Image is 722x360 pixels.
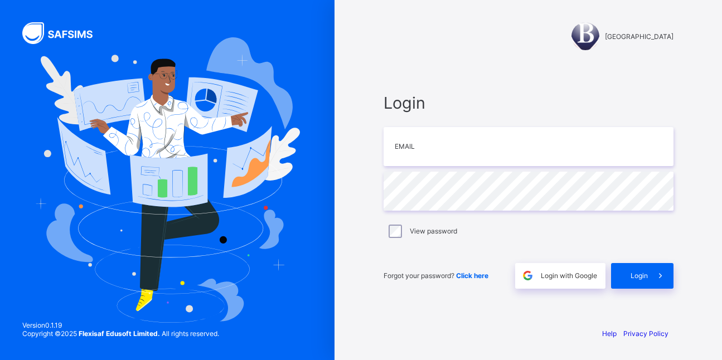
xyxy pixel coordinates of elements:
a: Click here [456,271,488,280]
span: [GEOGRAPHIC_DATA] [605,32,673,41]
span: Login [631,271,648,280]
a: Privacy Policy [623,329,668,338]
span: Copyright © 2025 All rights reserved. [22,329,219,338]
span: Forgot your password? [384,271,488,280]
a: Help [602,329,617,338]
span: Login [384,93,673,113]
label: View password [410,227,457,235]
img: google.396cfc9801f0270233282035f929180a.svg [521,269,534,282]
img: Hero Image [35,37,300,323]
span: Login with Google [541,271,597,280]
strong: Flexisaf Edusoft Limited. [79,329,160,338]
span: Version 0.1.19 [22,321,219,329]
img: SAFSIMS Logo [22,22,106,44]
